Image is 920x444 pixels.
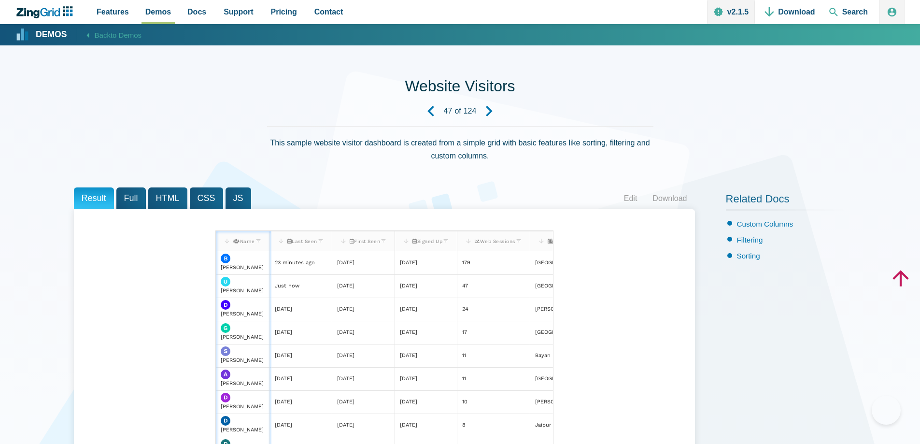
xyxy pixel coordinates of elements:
div: 23 minutes ago [274,258,314,268]
iframe: Help Scout Beacon - Open [872,396,901,425]
div: [DATE] [400,421,417,430]
span: Support [224,5,253,18]
div: [DATE] [274,305,292,314]
span: Full [116,187,146,209]
h2: Related Docs [726,192,847,211]
strong: 124 [464,107,477,115]
div: [DATE] [274,328,292,337]
span: Last Seen [287,239,317,244]
div: [DATE] [400,398,417,407]
span: Contact [314,5,343,18]
img: Avatar N/A [221,346,230,356]
img: Avatar N/A [221,370,230,379]
a: Previous Demo [418,98,444,124]
div: [DATE] [400,328,417,337]
img: Avatar N/A [221,300,230,310]
zg-button: filter [442,235,449,247]
div: [DATE] [400,305,417,314]
zg-button: filter [380,235,387,247]
span: Signed Up [412,239,442,244]
span: [PERSON_NAME] [221,357,264,363]
a: Edit [616,191,645,206]
div: [DATE] [337,374,354,384]
div: [DATE] [337,282,354,291]
a: Demos [16,29,67,41]
div: [PERSON_NAME] [535,305,578,314]
div: [DATE] [337,421,354,430]
zg-button: filter [317,235,324,247]
zg-button: filter [255,235,261,247]
div: [DATE] [400,258,417,268]
span: Features [97,5,129,18]
a: ZingChart Logo. Click to return to the homepage [15,6,78,18]
div: [DATE] [400,282,417,291]
span: CSS [190,187,223,209]
span: [PERSON_NAME] [221,334,264,340]
span: [PERSON_NAME] [221,287,264,294]
strong: Demos [36,30,67,39]
span: HTML [148,187,187,209]
div: [DATE] [274,421,292,430]
span: JS [226,187,251,209]
div: [DATE] [274,398,292,407]
span: City [547,239,564,244]
div: [DATE] [400,374,417,384]
div: [GEOGRAPHIC_DATA] [535,258,589,268]
img: Avatar N/A [221,416,230,426]
img: Avatar N/A [221,393,230,402]
span: [PERSON_NAME] [221,403,264,410]
div: [GEOGRAPHIC_DATA] [535,328,589,337]
a: Download [645,191,694,206]
div: [DATE] [400,351,417,360]
div: 8 [462,421,466,430]
div: 10 [462,398,467,407]
a: Backto Demos [77,28,142,41]
div: Bayan Lepas [535,351,567,360]
div: [DATE] [337,258,354,268]
span: [PERSON_NAME] [221,427,264,433]
div: [GEOGRAPHIC_DATA] [535,282,589,291]
span: Web Sessions [475,239,515,244]
div: [GEOGRAPHIC_DATA] [535,374,589,384]
a: Next Demo [476,98,502,124]
div: [DATE] [274,351,292,360]
div: [DATE] [337,351,354,360]
div: [DATE] [274,374,292,384]
span: First Seen [349,239,380,244]
div: 24 [462,305,468,314]
div: [PERSON_NAME] [535,398,578,407]
div: 11 [462,351,466,360]
img: Avatar N/A [221,254,230,263]
zg-button: filter [515,235,522,247]
div: Just now [274,282,299,291]
span: Result [74,187,114,209]
span: [PERSON_NAME] [221,264,264,271]
span: Back [95,29,142,41]
img: Avatar N/A [221,323,230,333]
div: [DATE] [337,398,354,407]
span: to Demos [111,31,142,39]
a: Filtering [737,236,763,244]
img: Avatar N/A [221,277,230,286]
strong: 47 [444,107,453,115]
div: 11 [462,374,466,384]
span: [PERSON_NAME] [221,311,264,317]
h1: Website Visitors [405,76,515,98]
span: of [454,107,461,115]
div: 47 [462,282,468,291]
span: [PERSON_NAME] [221,380,264,387]
span: Demos [145,5,171,18]
div: 17 [462,328,467,337]
a: Sorting [737,252,760,260]
div: 179 [462,258,470,268]
a: Custom Columns [737,220,793,228]
span: Docs [187,5,206,18]
div: [DATE] [337,305,354,314]
span: Name [233,239,255,244]
div: Jaipur [535,421,551,430]
span: Pricing [271,5,297,18]
div: This sample website visitor dashboard is created from a simple grid with basic features like sort... [267,126,653,172]
div: [DATE] [337,328,354,337]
